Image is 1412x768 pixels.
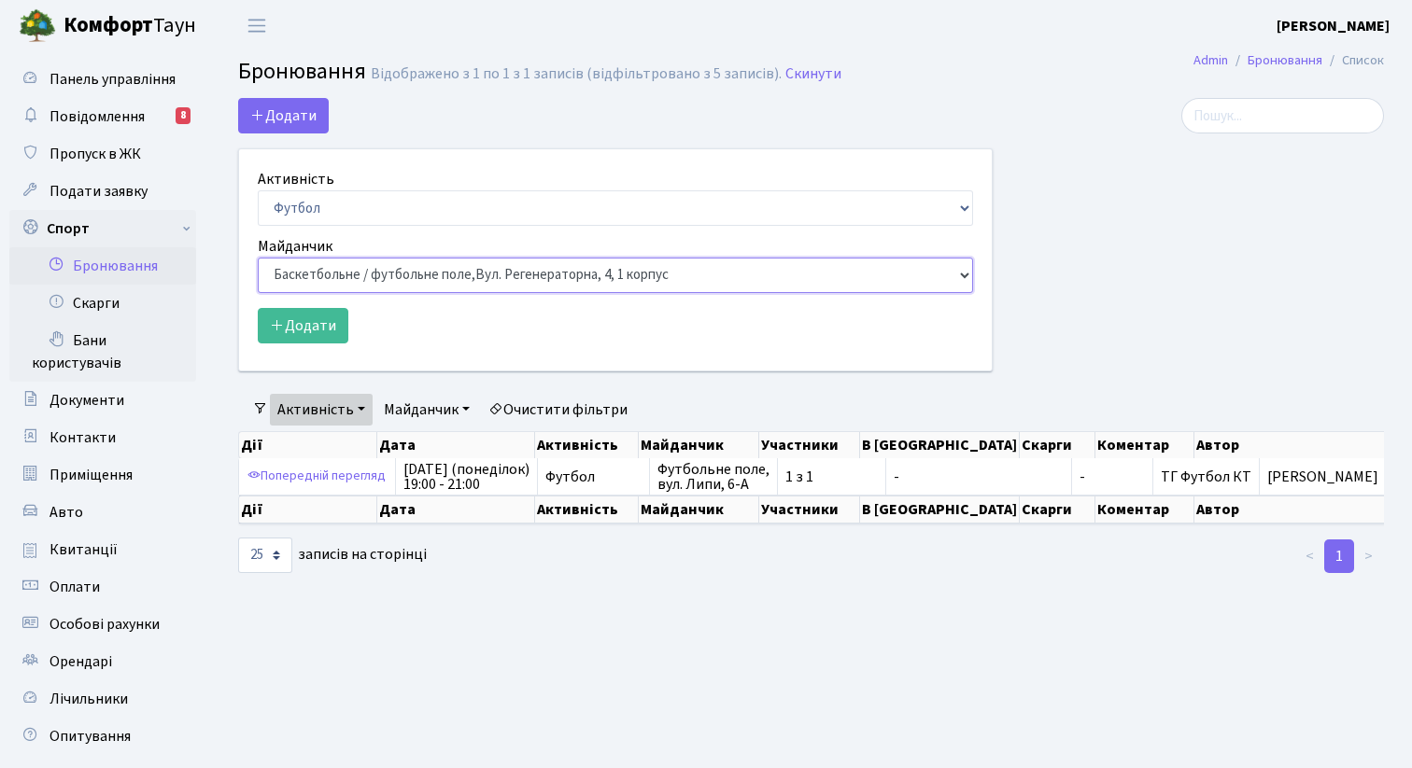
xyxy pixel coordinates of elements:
span: [PERSON_NAME] [1267,469,1378,484]
span: Особові рахунки [49,614,160,635]
th: Активність [535,496,639,524]
span: Лічильники [49,689,128,709]
th: Скарги [1020,496,1095,524]
span: Панель управління [49,69,176,90]
li: Список [1322,50,1384,71]
span: Опитування [49,726,131,747]
nav: breadcrumb [1165,41,1412,80]
th: Майданчик [639,496,759,524]
span: 1 з 1 [785,469,878,484]
th: Скарги [1020,432,1095,458]
span: Авто [49,502,83,523]
span: [DATE] (понеділок) 19:00 - 21:00 [403,462,529,492]
a: Очистити фільтри [481,394,635,426]
select: записів на сторінці [238,538,292,573]
th: Дата [377,432,535,458]
span: Футбол [545,469,642,484]
a: Документи [9,382,196,419]
a: Спорт [9,210,196,247]
span: Оплати [49,577,100,597]
th: Участники [759,432,860,458]
span: Орендарі [49,651,112,672]
th: В [GEOGRAPHIC_DATA] [860,496,1020,524]
a: Бронювання [1248,50,1322,70]
th: Дії [239,496,377,524]
th: Автор [1194,432,1387,458]
div: 8 [176,107,191,124]
a: 1 [1324,539,1354,573]
a: Панель управління [9,61,196,98]
a: Скарги [9,285,196,322]
a: Лічильники [9,680,196,718]
th: Участники [759,496,860,524]
a: Скинути [785,65,841,83]
th: Дата [377,496,535,524]
label: Майданчик [258,235,332,258]
span: Футбольне поле, вул. Липи, 6-А [657,462,770,492]
a: Опитування [9,718,196,755]
span: Квитанції [49,539,118,560]
a: Авто [9,494,196,531]
a: Приміщення [9,456,196,494]
a: Активність [270,394,373,426]
span: Документи [49,390,124,411]
a: Контакти [9,419,196,456]
div: Відображено з 1 по 1 з 1 записів (відфільтровано з 5 записів). [371,65,782,83]
label: записів на сторінці [238,538,427,573]
a: Попередній перегляд [243,462,390,491]
button: Додати [258,308,348,343]
th: Коментар [1095,496,1194,524]
span: Повідомлення [49,106,145,127]
span: ТГ Футбол КТ [1161,467,1251,487]
img: logo.png [19,7,56,45]
a: Бани користувачів [9,322,196,382]
b: Комфорт [64,10,153,40]
span: - [1080,469,1145,484]
a: Квитанції [9,531,196,568]
a: Особові рахунки [9,606,196,643]
button: Додати [238,98,329,133]
a: Повідомлення8 [9,98,196,135]
span: Контакти [49,427,116,448]
th: Майданчик [639,432,759,458]
span: Пропуск в ЖК [49,144,141,164]
span: - [894,469,1064,484]
span: Бронювання [238,55,366,88]
span: Таун [64,10,196,42]
a: Пропуск в ЖК [9,135,196,173]
th: Автор [1194,496,1387,524]
b: [PERSON_NAME] [1277,16,1390,36]
a: Подати заявку [9,173,196,210]
label: Активність [258,168,334,190]
th: Активність [535,432,639,458]
a: Оплати [9,568,196,606]
th: В [GEOGRAPHIC_DATA] [860,432,1020,458]
th: Коментар [1095,432,1194,458]
button: Переключити навігацію [233,10,280,41]
a: Орендарі [9,643,196,680]
a: Admin [1193,50,1228,70]
span: Подати заявку [49,181,148,202]
th: Дії [239,432,377,458]
a: Бронювання [9,247,196,285]
span: Приміщення [49,465,133,485]
a: [PERSON_NAME] [1277,15,1390,37]
input: Пошук... [1181,98,1384,133]
a: Майданчик [376,394,477,426]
